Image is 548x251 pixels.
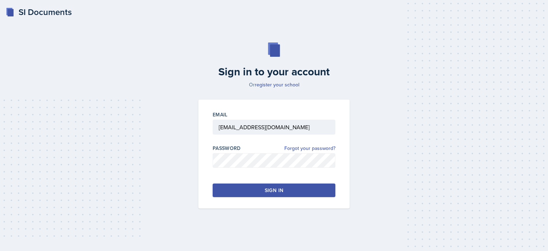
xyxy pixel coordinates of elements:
[265,187,283,194] div: Sign in
[194,81,354,88] p: Or
[194,65,354,78] h2: Sign in to your account
[284,145,335,152] a: Forgot your password?
[255,81,299,88] a: register your school
[6,6,72,19] a: SI Documents
[213,145,241,152] label: Password
[213,111,228,118] label: Email
[213,184,335,197] button: Sign in
[213,120,335,135] input: Email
